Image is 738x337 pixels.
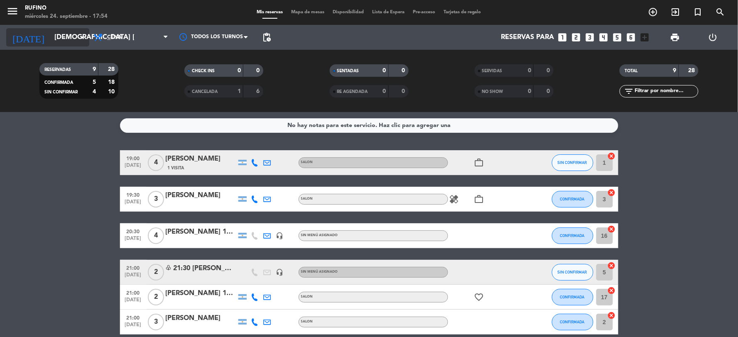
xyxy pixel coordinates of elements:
span: 21:00 [123,288,144,297]
button: CONFIRMADA [552,191,593,208]
i: looks_4 [598,32,609,43]
i: filter_list [624,86,634,96]
span: SALON [301,197,313,200]
span: CHECK INS [192,69,215,73]
strong: 1 [238,88,241,94]
strong: 6 [257,88,262,94]
span: Sin menú asignado [301,270,338,274]
button: CONFIRMADA [552,289,593,305]
span: Mis reservas [253,10,287,15]
span: NO SHOW [482,90,503,94]
strong: 0 [257,68,262,73]
span: Cena [107,34,122,40]
strong: 0 [383,68,386,73]
span: [DATE] [123,236,144,245]
span: 19:30 [123,190,144,199]
strong: 9 [673,68,677,73]
i: arrow_drop_down [77,32,87,42]
span: RESERVADAS [44,68,71,72]
span: 1 Visita [168,165,184,171]
span: SIN CONFIRMAR [44,90,78,94]
i: work_outline [474,194,484,204]
span: 2 [148,264,164,281]
div: No hay notas para este servicio. Haz clic para agregar una [287,121,451,130]
strong: 0 [528,88,531,94]
span: Mapa de mesas [287,10,329,15]
strong: 0 [238,68,241,73]
i: menu [6,5,19,17]
span: SALON [301,161,313,164]
span: Sin menú asignado [301,234,338,237]
button: CONFIRMADA [552,227,593,244]
span: SERVIDAS [482,69,503,73]
span: pending_actions [262,32,272,42]
i: search [716,7,726,17]
strong: 0 [402,68,407,73]
strong: 28 [108,66,116,72]
div: LOG OUT [694,25,732,50]
i: cancel [608,261,616,270]
span: Lista de Espera [368,10,409,15]
span: [DATE] [123,272,144,282]
button: CONFIRMADA [552,314,593,330]
span: SIN CONFIRMAR [558,160,587,165]
i: cancel [608,311,616,320]
strong: 0 [383,88,386,94]
i: add_circle_outline [648,7,658,17]
button: SIN CONFIRMAR [552,154,593,171]
i: power_settings_new [708,32,718,42]
span: [DATE] [123,199,144,209]
span: Pre-acceso [409,10,439,15]
i: exit_to_app [671,7,681,17]
span: CONFIRMADA [560,295,585,299]
span: 21:00 [123,313,144,322]
span: Disponibilidad [329,10,368,15]
div: [PERSON_NAME] [166,154,236,164]
div: [PERSON_NAME] [166,190,236,201]
strong: 0 [547,88,552,94]
i: headset_mic [276,269,284,276]
span: SALON [301,320,313,323]
span: 2 [148,289,164,305]
i: looks_one [557,32,568,43]
span: SALON [301,295,313,298]
span: SIN CONFIRMAR [558,270,587,274]
i: looks_5 [612,32,623,43]
strong: 18 [108,79,116,85]
i: work_outline [474,158,484,168]
span: Reservas para [501,34,554,42]
i: headset_mic [276,232,284,239]
button: menu [6,5,19,20]
div: Rufino [25,4,108,12]
span: 20:30 [123,226,144,236]
div: miércoles 24. septiembre - 17:54 [25,12,108,21]
div: [PERSON_NAME] [166,313,236,324]
span: CONFIRMADA [44,81,73,85]
strong: 4 [93,89,96,95]
span: 3 [148,314,164,330]
span: 3 [148,191,164,208]
i: healing [449,194,459,204]
button: SIN CONFIRMAR [552,264,593,281]
span: Tarjetas de regalo [439,10,485,15]
i: cancel [608,188,616,197]
span: CONFIRMADA [560,233,585,238]
i: add_box [640,32,650,43]
strong: 10 [108,89,116,95]
i: looks_3 [585,32,596,43]
i: turned_in_not [693,7,703,17]
span: 4 [148,227,164,244]
div: [PERSON_NAME] 15% OFF encuestas [166,288,236,299]
span: [DATE] [123,297,144,307]
span: TOTAL [625,69,637,73]
strong: 9 [93,66,96,72]
span: CONFIRMADA [560,320,585,324]
div: ♧ 21:30 [PERSON_NAME] 100% OFF influencers foodies [166,263,236,274]
div: [PERSON_NAME] 15% OFF encuestas [166,227,236,237]
span: SENTADAS [337,69,359,73]
i: cancel [608,152,616,160]
i: cancel [608,225,616,233]
i: cancel [608,286,616,295]
span: print [670,32,680,42]
i: looks_6 [626,32,637,43]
